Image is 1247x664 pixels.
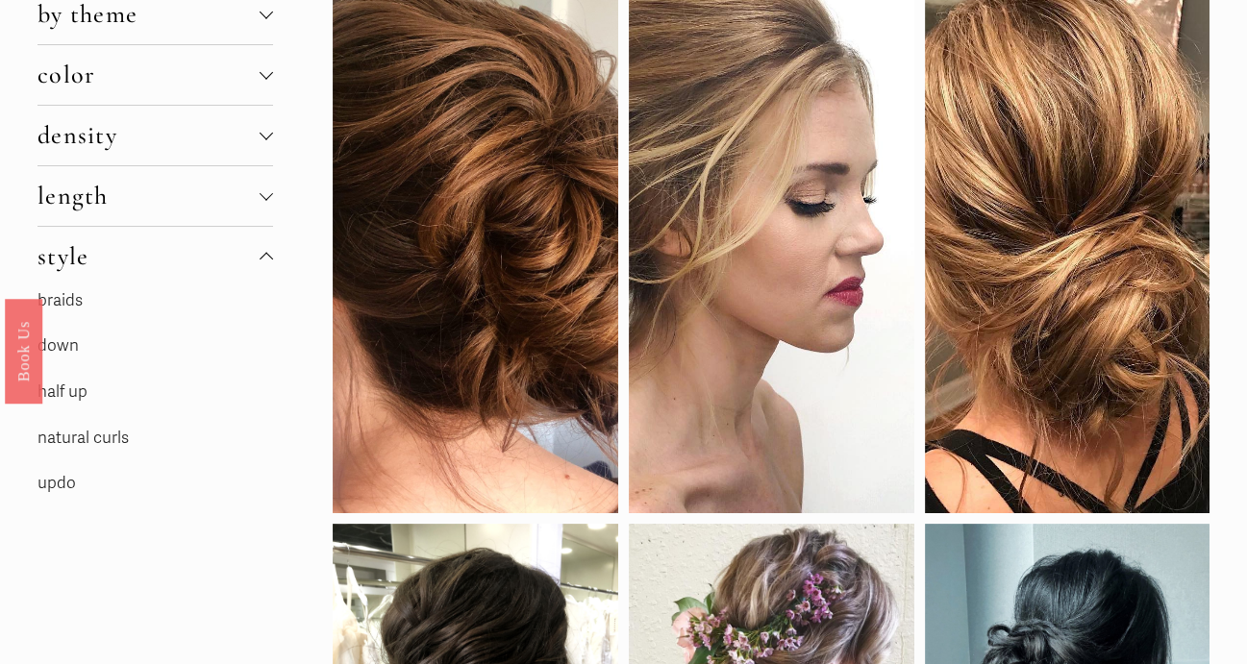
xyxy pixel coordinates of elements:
span: density [37,120,260,151]
button: color [37,45,273,105]
span: length [37,181,260,211]
button: density [37,106,273,165]
span: style [37,241,260,272]
a: down [37,335,79,356]
div: style [37,286,273,513]
a: braids [37,290,83,310]
button: length [37,166,273,226]
button: style [37,227,273,286]
a: updo [37,473,76,493]
a: Book Us [5,298,42,403]
a: half up [37,381,87,402]
a: natural curls [37,428,129,448]
span: color [37,60,260,90]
